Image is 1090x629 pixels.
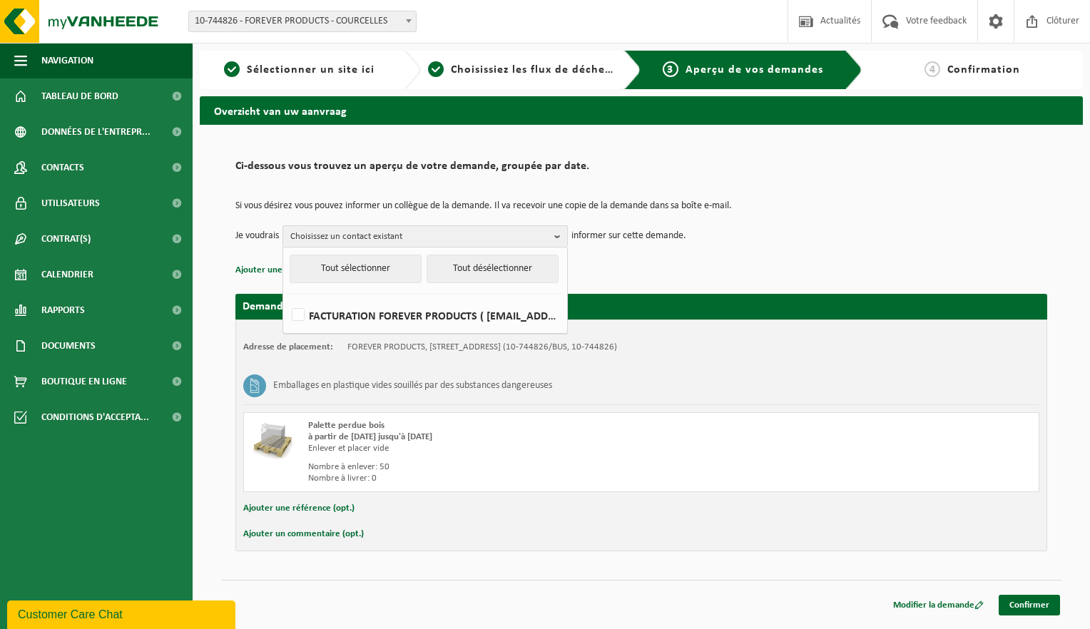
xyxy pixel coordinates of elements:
span: Navigation [41,43,93,78]
strong: Demande pour [DATE] [243,301,350,312]
span: 3 [663,61,678,77]
a: 1Sélectionner un site ici [207,61,392,78]
p: Si vous désirez vous pouvez informer un collègue de la demande. Il va recevoir une copie de la de... [235,201,1047,211]
a: 2Choisissiez les flux de déchets et récipients [428,61,613,78]
span: Confirmation [947,64,1020,76]
span: 1 [224,61,240,77]
span: Boutique en ligne [41,364,127,399]
div: Nombre à enlever: 50 [308,461,698,473]
span: 2 [428,61,444,77]
button: Tout sélectionner [290,255,422,283]
span: Rapports [41,292,85,328]
span: Choisissiez les flux de déchets et récipients [451,64,688,76]
p: Je voudrais [235,225,279,247]
span: 10-744826 - FOREVER PRODUCTS - COURCELLES [188,11,417,32]
strong: Adresse de placement: [243,342,333,352]
h3: Emballages en plastique vides souillés par des substances dangereuses [273,374,552,397]
a: Confirmer [999,595,1060,615]
td: FOREVER PRODUCTS, [STREET_ADDRESS] (10-744826/BUS, 10-744826) [347,342,617,353]
span: Documents [41,328,96,364]
strong: à partir de [DATE] jusqu'à [DATE] [308,432,432,441]
h2: Ci-dessous vous trouvez un aperçu de votre demande, groupée par date. [235,160,1047,180]
div: Nombre à livrer: 0 [308,473,698,484]
div: Enlever et placer vide [308,443,698,454]
span: Tableau de bord [41,78,118,114]
span: Palette perdue bois [308,421,384,430]
span: Calendrier [41,257,93,292]
button: Tout désélectionner [427,255,559,283]
button: Ajouter une référence (opt.) [243,499,355,518]
p: informer sur cette demande. [571,225,686,247]
span: Utilisateurs [41,185,100,221]
span: Sélectionner un site ici [247,64,375,76]
span: 4 [925,61,940,77]
button: Ajouter une référence (opt.) [235,261,347,280]
button: Ajouter un commentaire (opt.) [243,525,364,543]
span: Choisissez un contact existant [290,226,549,247]
button: Choisissez un contact existant [282,225,568,247]
span: Aperçu de vos demandes [686,64,823,76]
span: Données de l'entrepr... [41,114,151,150]
span: Conditions d'accepta... [41,399,149,435]
span: Contacts [41,150,84,185]
span: 10-744826 - FOREVER PRODUCTS - COURCELLES [189,11,416,31]
span: Contrat(s) [41,221,91,257]
a: Modifier la demande [882,595,994,615]
img: LP-PA-00000-WDN-11.png [251,420,294,463]
iframe: chat widget [7,598,238,629]
h2: Overzicht van uw aanvraag [200,96,1083,124]
label: FACTURATION FOREVER PRODUCTS ( [EMAIL_ADDRESS][DOMAIN_NAME] ) [289,305,560,326]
